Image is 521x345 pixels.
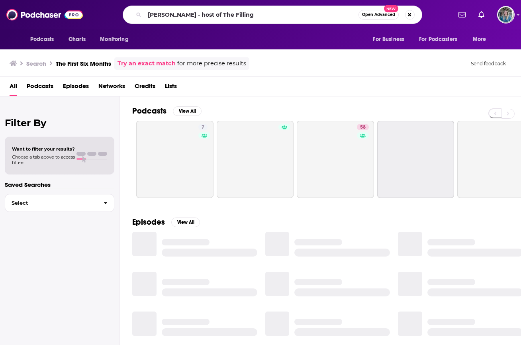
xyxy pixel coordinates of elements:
[132,106,202,116] a: PodcastsView All
[135,80,155,96] a: Credits
[12,146,75,152] span: Want to filter your results?
[5,117,114,129] h2: Filter By
[473,34,486,45] span: More
[357,124,369,130] a: 58
[98,80,125,96] a: Networks
[132,217,200,227] a: EpisodesView All
[94,32,139,47] button: open menu
[467,32,496,47] button: open menu
[202,123,204,131] span: 7
[63,80,89,96] a: Episodes
[297,121,374,198] a: 58
[145,8,358,21] input: Search podcasts, credits, & more...
[118,59,176,68] a: Try an exact match
[468,60,508,67] button: Send feedback
[358,10,399,20] button: Open AdvancedNew
[100,34,128,45] span: Monitoring
[25,32,64,47] button: open menu
[475,8,488,22] a: Show notifications dropdown
[5,200,97,206] span: Select
[171,218,200,227] button: View All
[173,106,202,116] button: View All
[26,60,46,67] h3: Search
[360,123,366,131] span: 58
[497,6,515,24] span: Logged in as EllaDavidson
[497,6,515,24] img: User Profile
[136,121,213,198] a: 7
[5,181,114,188] p: Saved Searches
[455,8,469,22] a: Show notifications dropdown
[6,7,83,22] img: Podchaser - Follow, Share and Rate Podcasts
[132,106,166,116] h2: Podcasts
[165,80,177,96] a: Lists
[198,124,208,130] a: 7
[27,80,53,96] a: Podcasts
[56,60,111,67] h3: The First Six Months
[30,34,54,45] span: Podcasts
[10,80,17,96] a: All
[177,59,246,68] span: for more precise results
[497,6,515,24] button: Show profile menu
[132,217,165,227] h2: Episodes
[362,13,395,17] span: Open Advanced
[367,32,414,47] button: open menu
[414,32,469,47] button: open menu
[12,154,75,165] span: Choose a tab above to access filters.
[419,34,457,45] span: For Podcasters
[69,34,86,45] span: Charts
[63,32,90,47] a: Charts
[384,5,398,12] span: New
[373,34,404,45] span: For Business
[123,6,422,24] div: Search podcasts, credits, & more...
[5,194,114,212] button: Select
